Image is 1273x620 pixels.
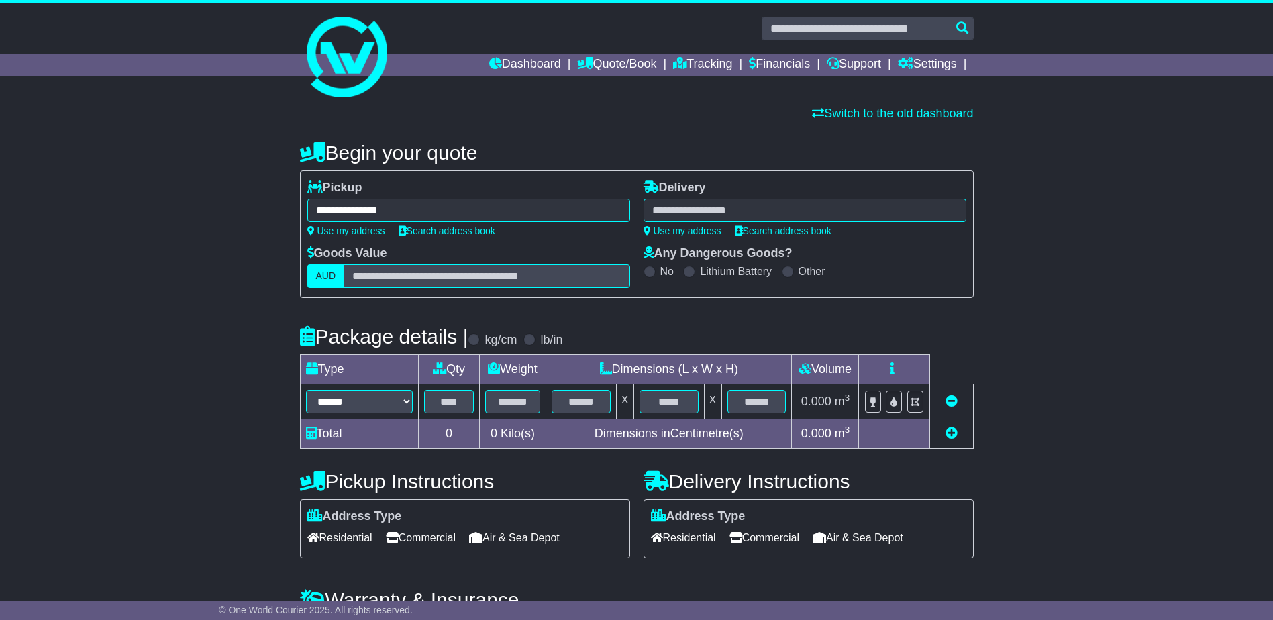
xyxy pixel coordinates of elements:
h4: Delivery Instructions [644,470,974,493]
label: Other [799,265,825,278]
a: Quote/Book [577,54,656,76]
sup: 3 [845,425,850,435]
span: 0.000 [801,395,831,408]
a: Add new item [946,427,958,440]
td: Dimensions (L x W x H) [546,355,792,384]
td: Weight [479,355,546,384]
span: © One World Courier 2025. All rights reserved. [219,605,413,615]
a: Support [827,54,881,76]
a: Switch to the old dashboard [812,107,973,120]
sup: 3 [845,393,850,403]
td: x [616,384,633,419]
h4: Package details | [300,325,468,348]
label: Pickup [307,180,362,195]
span: Residential [651,527,716,548]
span: Residential [307,527,372,548]
label: Delivery [644,180,706,195]
label: AUD [307,264,345,288]
td: Type [300,355,419,384]
span: Air & Sea Depot [469,527,560,548]
a: Remove this item [946,395,958,408]
label: Any Dangerous Goods? [644,246,793,261]
span: 0.000 [801,427,831,440]
a: Use my address [644,225,721,236]
span: Commercial [729,527,799,548]
a: Tracking [673,54,732,76]
td: Dimensions in Centimetre(s) [546,419,792,449]
a: Search address book [399,225,495,236]
span: Commercial [386,527,456,548]
td: Volume [792,355,859,384]
label: Lithium Battery [700,265,772,278]
a: Search address book [735,225,831,236]
label: Goods Value [307,246,387,261]
a: Use my address [307,225,385,236]
span: 0 [491,427,497,440]
a: Dashboard [489,54,561,76]
h4: Begin your quote [300,142,974,164]
a: Settings [898,54,957,76]
label: Address Type [651,509,746,524]
label: No [660,265,674,278]
td: 0 [419,419,480,449]
span: m [835,427,850,440]
label: lb/in [540,333,562,348]
h4: Warranty & Insurance [300,588,974,611]
td: x [704,384,721,419]
td: Qty [419,355,480,384]
td: Total [300,419,419,449]
span: Air & Sea Depot [813,527,903,548]
td: Kilo(s) [479,419,546,449]
h4: Pickup Instructions [300,470,630,493]
span: m [835,395,850,408]
a: Financials [749,54,810,76]
label: kg/cm [485,333,517,348]
label: Address Type [307,509,402,524]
